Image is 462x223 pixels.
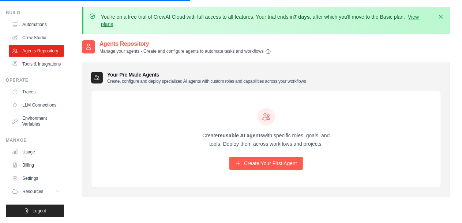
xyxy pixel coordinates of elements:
p: Manage your agents - Create and configure agents to automate tasks and workflows [99,48,271,55]
div: Operate [6,77,64,83]
div: Manage [6,137,64,143]
a: Usage [9,146,64,158]
span: Resources [22,189,43,194]
div: Build [6,10,64,16]
button: Resources [9,186,64,197]
p: Create, configure and deploy specialized AI agents with custom roles and capabilities across your... [107,78,306,84]
p: Create with specific roles, goals, and tools. Deploy them across workflows and projects. [196,131,337,148]
a: Settings [9,172,64,184]
a: Tools & Integrations [9,58,64,70]
a: Environment Variables [9,112,64,130]
a: Agents Repository [9,45,64,57]
a: Crew Studio [9,32,64,44]
strong: 7 days [294,14,310,20]
span: Logout [33,208,46,214]
button: Logout [6,205,64,217]
a: Automations [9,19,64,30]
a: LLM Connections [9,99,64,111]
h3: Your Pre Made Agents [107,71,306,84]
h2: Agents Repository [99,40,271,48]
a: Create Your First Agent [229,157,303,170]
a: Traces [9,86,64,98]
strong: reusable AI agents [218,133,263,138]
a: Billing [9,159,64,171]
p: You're on a free trial of CrewAI Cloud with full access to all features. Your trial ends in , aft... [101,13,433,28]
